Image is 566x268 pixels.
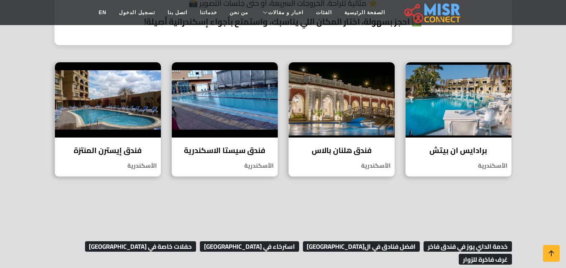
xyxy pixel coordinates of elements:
a: خدماتنا [194,5,223,20]
a: خدمة الداي يوز في فندق فاخر [421,240,512,253]
span: خدمة الداي يوز في فندق فاخر [424,241,512,252]
p: الأسكندرية [55,161,161,170]
a: تسجيل الدخول [113,5,161,20]
a: فندق سيستا الاسكندرية فندق سيستا الاسكندرية الأسكندرية [166,62,283,177]
p: الأسكندرية [172,161,278,170]
span: غرف فاخرة للزوار [459,254,512,265]
a: استرخاء في [GEOGRAPHIC_DATA] [198,240,299,253]
p: ✅ احجز بسهولة، اختار المكان اللي يناسبك، واستمتع بأجواء إسكندرانية أصيلة! [65,15,501,28]
a: فندق هلنان بالاس فندق هلنان بالاس الأسكندرية [283,62,400,177]
a: اتصل بنا [161,5,194,20]
a: من نحن [223,5,254,20]
p: الأسكندرية [406,161,512,170]
span: افضل فنادق في ال[GEOGRAPHIC_DATA] [303,241,420,252]
span: حفلات خاصة في [GEOGRAPHIC_DATA] [85,241,196,252]
span: اخبار و مقالات [268,9,303,16]
a: حفلات خاصة في [GEOGRAPHIC_DATA] [83,240,196,253]
img: فندق هلنان بالاس [289,62,395,138]
p: الأسكندرية [289,161,395,170]
a: برادايس ان بيتش برادايس ان بيتش الأسكندرية [400,62,517,177]
a: اخبار و مقالات [254,5,310,20]
a: غرف فاخرة للزوار [457,253,512,265]
span: استرخاء في [GEOGRAPHIC_DATA] [200,241,299,252]
img: فندق إيسترن المنتزة [55,62,161,138]
a: الفئات [310,5,338,20]
a: افضل فنادق في ال[GEOGRAPHIC_DATA] [301,240,420,253]
h4: برادايس ان بيتش [412,146,505,155]
h4: فندق سيستا الاسكندرية [178,146,271,155]
a: فندق إيسترن المنتزة فندق إيسترن المنتزة الأسكندرية [49,62,166,177]
a: الصفحة الرئيسية [338,5,391,20]
h4: فندق هلنان بالاس [295,146,388,155]
img: main.misr_connect [404,2,460,23]
a: EN [93,5,113,20]
img: فندق سيستا الاسكندرية [172,62,278,138]
h4: فندق إيسترن المنتزة [61,146,155,155]
img: برادايس ان بيتش [406,62,512,138]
